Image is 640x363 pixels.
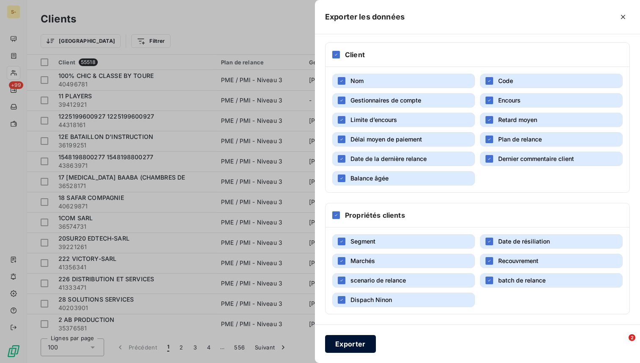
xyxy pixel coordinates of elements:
button: Date de résiliation [480,234,623,249]
span: Marchés [350,257,375,264]
button: Marchés [332,254,475,268]
button: Délai moyen de paiement [332,132,475,147]
span: Dispach Ninon [350,296,392,303]
span: batch de relance [498,277,546,284]
button: Retard moyen [480,113,623,127]
button: Nom [332,74,475,88]
button: Date de la dernière relance [332,152,475,166]
button: Dernier commentaire client [480,152,623,166]
button: Balance âgée [332,171,475,186]
span: Encours [498,97,521,104]
span: Gestionnaires de compte [350,97,421,104]
button: batch de relance [480,273,623,288]
button: Exporter [325,335,376,353]
span: Délai moyen de paiement [350,136,422,143]
span: Plan de relance [498,136,542,143]
span: Limite d’encours [350,116,397,123]
button: Plan de relance [480,132,623,147]
button: scenario de relance [332,273,475,288]
span: Dernier commentaire client [498,155,574,162]
span: 2 [629,334,635,341]
span: Date de résiliation [498,238,550,245]
h5: Exporter les données [325,11,405,23]
span: Segment [350,238,375,245]
button: Dispach Ninon [332,293,475,307]
h6: Propriétés clients [345,210,405,220]
span: Recouvrement [498,257,538,264]
button: Segment [332,234,475,249]
span: Balance âgée [350,175,389,182]
span: scenario de relance [350,277,406,284]
button: Limite d’encours [332,113,475,127]
button: Gestionnaires de compte [332,93,475,108]
span: Retard moyen [498,116,537,123]
button: Encours [480,93,623,108]
span: Date de la dernière relance [350,155,427,162]
span: Code [498,77,513,84]
span: Nom [350,77,364,84]
button: Code [480,74,623,88]
button: Recouvrement [480,254,623,268]
iframe: Intercom live chat [611,334,632,355]
h6: Client [345,50,365,60]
